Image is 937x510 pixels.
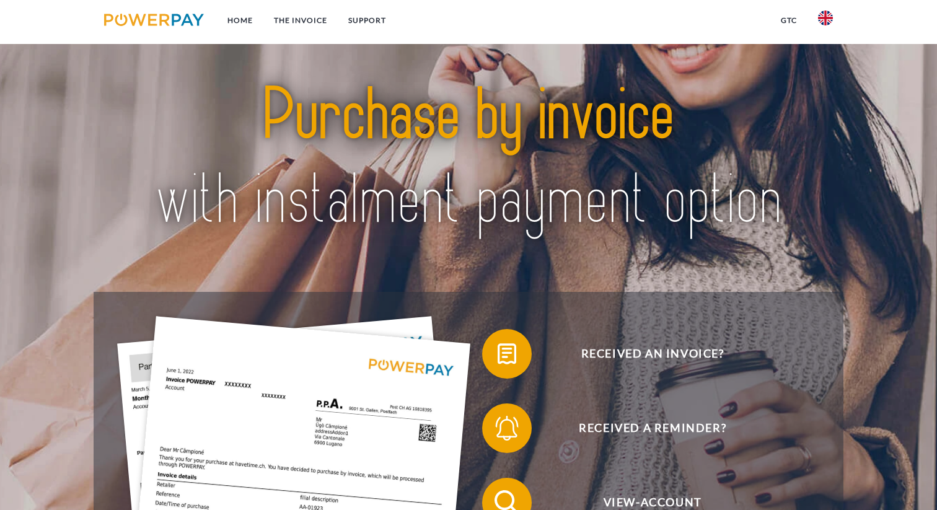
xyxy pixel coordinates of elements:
button: Received an invoice? [482,329,804,379]
img: logo-powerpay.svg [104,14,204,26]
a: GTC [770,9,807,32]
button: Received a reminder? [482,403,804,453]
img: en [818,11,833,25]
img: qb_bill.svg [491,338,522,369]
img: qb_bell.svg [491,413,522,444]
span: Received an invoice? [501,329,804,379]
a: THE INVOICE [263,9,338,32]
img: title-powerpay_en.svg [140,51,797,265]
a: Home [217,9,263,32]
span: Received a reminder? [501,403,804,453]
a: Support [338,9,397,32]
